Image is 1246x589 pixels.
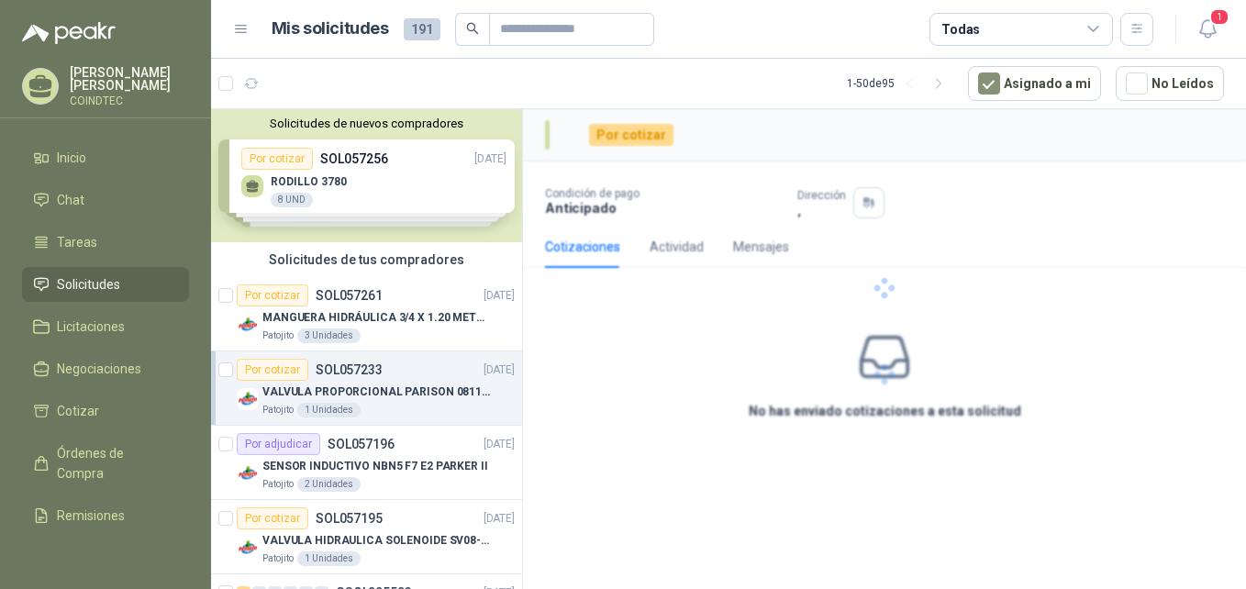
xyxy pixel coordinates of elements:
div: Por adjudicar [237,433,320,455]
img: Company Logo [237,314,259,336]
div: 1 - 50 de 95 [847,69,953,98]
p: Patojito [262,477,294,492]
div: Por cotizar [237,507,308,529]
img: Company Logo [237,388,259,410]
h1: Mis solicitudes [272,16,389,42]
p: [DATE] [484,287,515,305]
span: 191 [404,18,440,40]
span: Tareas [57,232,97,252]
span: Negociaciones [57,359,141,379]
p: SOL057233 [316,363,383,376]
p: Patojito [262,403,294,417]
p: Patojito [262,551,294,566]
a: Cotizar [22,394,189,428]
a: Negociaciones [22,351,189,386]
span: Chat [57,190,84,210]
p: COINDTEC [70,95,189,106]
button: 1 [1191,13,1224,46]
a: Inicio [22,140,189,175]
div: 3 Unidades [297,328,361,343]
span: Cotizar [57,401,99,421]
button: No Leídos [1116,66,1224,101]
span: search [466,22,479,35]
a: Chat [22,183,189,217]
img: Company Logo [237,537,259,559]
a: Por adjudicarSOL057196[DATE] Company LogoSENSOR INDUCTIVO NBN5 F7 E2 PARKER IIPatojito2 Unidades [211,426,522,500]
a: Configuración [22,540,189,575]
span: Licitaciones [57,317,125,337]
div: 1 Unidades [297,403,361,417]
p: Patojito [262,328,294,343]
p: VALVULA PROPORCIONAL PARISON 0811404612 / 4WRPEH6C4 REXROTH [262,383,491,401]
a: Por cotizarSOL057233[DATE] Company LogoVALVULA PROPORCIONAL PARISON 0811404612 / 4WRPEH6C4 REXROT... [211,351,522,426]
a: Por cotizarSOL057195[DATE] Company LogoVALVULA HIDRAULICA SOLENOIDE SV08-20Patojito1 Unidades [211,500,522,574]
p: [PERSON_NAME] [PERSON_NAME] [70,66,189,92]
img: Logo peakr [22,22,116,44]
p: SOL057196 [328,438,395,450]
a: Licitaciones [22,309,189,344]
a: Remisiones [22,498,189,533]
p: [DATE] [484,510,515,528]
a: Tareas [22,225,189,260]
a: Por cotizarSOL057261[DATE] Company LogoMANGUERA HIDRÁULICA 3/4 X 1.20 METROS DE LONGITUD HR-HR-AC... [211,277,522,351]
div: Todas [941,19,980,39]
div: Solicitudes de nuevos compradoresPor cotizarSOL057256[DATE] RODILLO 37808 UNDPor cotizarSOL057257... [211,109,522,242]
p: VALVULA HIDRAULICA SOLENOIDE SV08-20 [262,532,491,550]
a: Órdenes de Compra [22,436,189,491]
span: 1 [1209,8,1229,26]
p: SOL057195 [316,512,383,525]
span: Inicio [57,148,86,168]
div: 1 Unidades [297,551,361,566]
span: Remisiones [57,506,125,526]
button: Asignado a mi [968,66,1101,101]
span: Solicitudes [57,274,120,294]
img: Company Logo [237,462,259,484]
div: Por cotizar [237,359,308,381]
a: Solicitudes [22,267,189,302]
button: Solicitudes de nuevos compradores [218,117,515,130]
span: Órdenes de Compra [57,443,172,483]
p: [DATE] [484,436,515,453]
div: 2 Unidades [297,477,361,492]
p: SENSOR INDUCTIVO NBN5 F7 E2 PARKER II [262,458,488,475]
div: Por cotizar [237,284,308,306]
p: MANGUERA HIDRÁULICA 3/4 X 1.20 METROS DE LONGITUD HR-HR-ACOPLADA [262,309,491,327]
p: [DATE] [484,361,515,379]
div: Solicitudes de tus compradores [211,242,522,277]
p: SOL057261 [316,289,383,302]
